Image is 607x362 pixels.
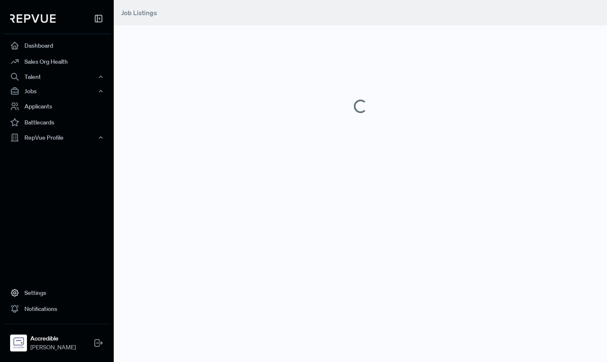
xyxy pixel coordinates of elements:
a: Notifications [3,301,110,317]
span: [PERSON_NAME] [30,343,76,352]
a: Battlecards [3,114,110,130]
a: Applicants [3,98,110,114]
a: Job Listings [121,8,157,18]
a: Settings [3,285,110,301]
button: Talent [3,70,110,84]
strong: Accredible [30,334,76,343]
a: AccredibleAccredible[PERSON_NAME] [3,324,110,355]
a: Dashboard [3,38,110,54]
button: RepVue Profile [3,130,110,145]
a: Sales Org Health [3,54,110,70]
button: Jobs [3,84,110,98]
img: RepVue [10,14,56,23]
img: Accredible [12,336,25,350]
